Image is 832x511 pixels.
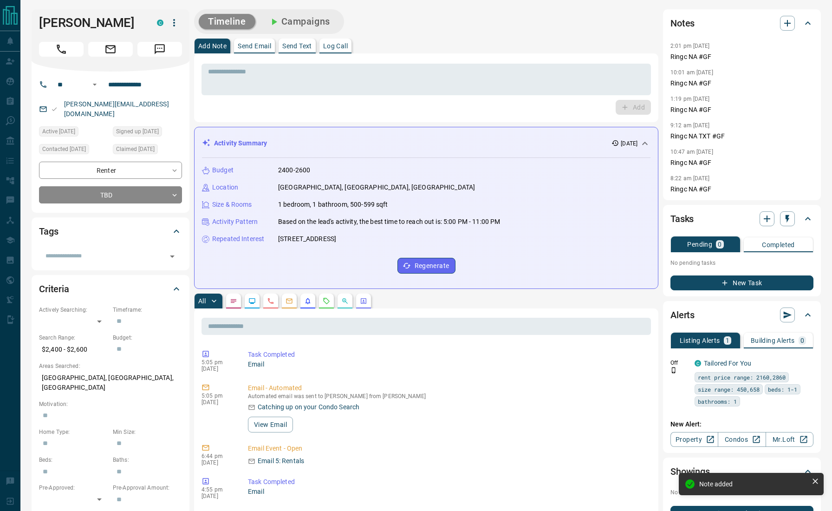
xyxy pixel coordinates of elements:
[39,334,108,342] p: Search Range:
[670,419,813,429] p: New Alert:
[113,334,182,342] p: Budget:
[286,297,293,305] svg: Emails
[230,297,237,305] svg: Notes
[201,493,234,499] p: [DATE]
[39,220,182,242] div: Tags
[670,211,694,226] h2: Tasks
[670,464,710,479] h2: Showings
[39,282,69,296] h2: Criteria
[670,488,813,497] p: No showings booked
[113,428,182,436] p: Min Size:
[282,43,312,49] p: Send Text
[248,444,647,453] p: Email Event - Open
[64,100,169,118] a: [PERSON_NAME][EMAIL_ADDRESS][DOMAIN_NAME]
[39,224,58,239] h2: Tags
[212,234,264,244] p: Repeated Interest
[670,208,813,230] div: Tasks
[718,241,721,248] p: 0
[726,337,729,344] p: 1
[201,459,234,466] p: [DATE]
[39,144,108,157] div: Mon Jul 28 2025
[800,337,804,344] p: 0
[670,69,713,76] p: 10:01 am [DATE]
[201,393,234,399] p: 5:05 pm
[695,360,701,367] div: condos.ca
[698,373,786,382] span: rent price range: 2160,2860
[687,241,712,248] p: Pending
[39,126,108,139] div: Fri Jul 25 2025
[766,432,813,447] a: Mr.Loft
[267,297,274,305] svg: Calls
[304,297,312,305] svg: Listing Alerts
[39,428,108,436] p: Home Type:
[680,337,720,344] p: Listing Alerts
[42,127,75,136] span: Active [DATE]
[751,337,795,344] p: Building Alerts
[137,42,182,57] span: Message
[670,52,813,62] p: Ringc NA #GF
[198,298,206,304] p: All
[670,96,710,102] p: 1:19 pm [DATE]
[89,79,100,90] button: Open
[39,306,108,314] p: Actively Searching:
[88,42,133,57] span: Email
[698,397,737,406] span: bathrooms: 1
[704,360,751,367] a: Tailored For You
[202,135,650,152] div: Activity Summary[DATE]
[670,105,813,115] p: Ringc NA #GF
[166,250,179,263] button: Open
[670,175,710,182] p: 8:22 am [DATE]
[718,432,766,447] a: Condos
[248,350,647,360] p: Task Completed
[670,149,713,155] p: 10:47 am [DATE]
[248,360,647,369] p: Email
[278,183,475,192] p: [GEOGRAPHIC_DATA], [GEOGRAPHIC_DATA], [GEOGRAPHIC_DATA]
[670,304,813,326] div: Alerts
[248,393,647,400] p: Automated email was sent to [PERSON_NAME] from [PERSON_NAME]
[670,43,710,49] p: 2:01 pm [DATE]
[51,106,58,112] svg: Email Valid
[698,385,760,394] span: size range: 450,658
[238,43,271,49] p: Send Email
[670,367,677,373] svg: Push Notification Only
[258,456,304,466] p: Email 5: Rentals
[39,400,182,408] p: Motivation:
[39,15,143,30] h1: [PERSON_NAME]
[278,165,310,175] p: 2400-2600
[670,184,813,194] p: Ringc NA #GF
[116,127,159,136] span: Signed up [DATE]
[670,122,710,129] p: 9:12 am [DATE]
[323,297,330,305] svg: Requests
[199,14,255,29] button: Timeline
[42,144,86,154] span: Contacted [DATE]
[670,12,813,34] div: Notes
[201,366,234,372] p: [DATE]
[39,278,182,300] div: Criteria
[278,217,500,227] p: Based on the lead's activity, the best time to reach out is: 5:00 PM - 11:00 PM
[258,402,359,412] p: Catching up on your Condo Search
[360,297,367,305] svg: Agent Actions
[397,258,455,274] button: Regenerate
[670,16,695,31] h2: Notes
[259,14,339,29] button: Campaigns
[621,139,637,148] p: [DATE]
[201,399,234,406] p: [DATE]
[248,297,256,305] svg: Lead Browsing Activity
[201,453,234,459] p: 6:44 pm
[248,383,647,393] p: Email - Automated
[670,308,695,322] h2: Alerts
[762,242,795,248] p: Completed
[670,131,813,141] p: Ringc NA TXT #GF
[198,43,227,49] p: Add Note
[39,342,108,357] p: $2,400 - $2,600
[39,484,108,492] p: Pre-Approved:
[248,477,647,487] p: Task Completed
[278,200,388,210] p: 1 bedroom, 1 bathroom, 500-599 sqft
[699,480,808,488] div: Note added
[113,484,182,492] p: Pre-Approval Amount:
[212,217,258,227] p: Activity Pattern
[214,138,267,148] p: Activity Summary
[113,126,182,139] div: Wed Jul 23 2025
[768,385,797,394] span: beds: 1-1
[39,370,182,395] p: [GEOGRAPHIC_DATA], [GEOGRAPHIC_DATA], [GEOGRAPHIC_DATA]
